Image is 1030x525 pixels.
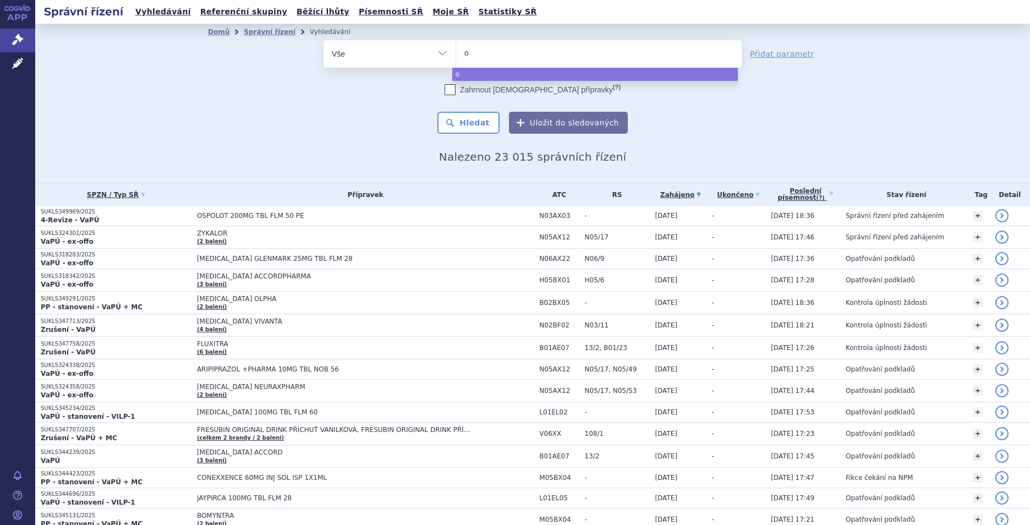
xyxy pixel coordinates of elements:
[711,430,714,437] span: -
[197,494,472,502] span: JAYPIRCA 100MG TBL FLM 28
[41,318,191,325] p: SUKLS347713/2025
[655,474,677,482] span: [DATE]
[197,365,472,373] span: ARIPIPRAZOL +PHARMA 10MG TBL NOB 56
[539,299,579,307] span: B02BX05
[995,341,1009,354] a: detail
[655,452,677,460] span: [DATE]
[35,4,132,19] h2: Správní řízení
[539,494,579,502] span: L01EL05
[41,326,96,333] strong: Zrušení - VaPÚ
[208,28,229,36] a: Domů
[995,491,1009,505] a: detail
[995,319,1009,332] a: detail
[771,255,814,262] span: [DATE] 17:36
[539,430,579,437] span: V06XX
[41,370,94,378] strong: VaPÚ - ex-offo
[771,183,840,206] a: Poslednípísemnost(?)
[711,474,714,482] span: -
[846,452,915,460] span: Opatřování podkladů
[973,232,983,242] a: +
[197,304,227,310] a: (2 balení)
[41,478,143,486] strong: PP - stanovení - VaPÚ + MC
[585,233,650,241] span: N05/17
[817,195,825,201] abbr: (?)
[655,212,677,220] span: [DATE]
[41,404,191,412] p: SUKLS345234/2025
[771,321,814,329] span: [DATE] 18:21
[41,238,94,245] strong: VaPÚ - ex-offo
[41,362,191,369] p: SUKLS324338/2025
[310,24,365,40] li: Vyhledávání
[197,435,284,441] a: (celkem 2 brandy / 2 balení)
[711,233,714,241] span: -
[973,298,983,308] a: +
[41,281,94,288] strong: VaPÚ - ex-offo
[41,499,135,506] strong: VaPÚ - stanovení - VILP-1
[539,516,579,523] span: M05BX04
[197,238,227,244] a: (2 balení)
[711,276,714,284] span: -
[711,516,714,523] span: -
[711,255,714,262] span: -
[539,276,579,284] span: H05BX01
[973,386,983,396] a: +
[995,296,1009,309] a: detail
[973,254,983,264] a: +
[846,387,915,395] span: Opatřování podkladů
[711,365,714,373] span: -
[197,255,472,262] span: [MEDICAL_DATA] GLENMARK 25MG TBL FLM 28
[995,384,1009,397] a: detail
[973,275,983,285] a: +
[197,512,472,519] span: BOMYNTRA
[132,4,194,19] a: Vyhledávání
[197,457,227,463] a: (3 balení)
[995,231,1009,244] a: detail
[539,255,579,262] span: N06AX22
[585,276,650,284] span: H05/6
[750,48,814,59] a: Přidat parametr
[846,474,913,482] span: Fikce čekání na NPM
[995,450,1009,463] a: detail
[41,512,191,519] p: SUKLS345131/2025
[655,365,677,373] span: [DATE]
[771,299,814,307] span: [DATE] 18:36
[655,233,677,241] span: [DATE]
[585,474,650,482] span: -
[973,451,983,461] a: +
[585,408,650,416] span: -
[771,276,814,284] span: [DATE] 17:28
[293,4,353,19] a: Běžící lhůty
[41,457,60,464] strong: VaPÚ
[973,211,983,221] a: +
[509,112,628,134] button: Uložit do sledovaných
[711,452,714,460] span: -
[846,430,915,437] span: Opatřování podkladů
[539,233,579,241] span: N05AX12
[475,4,540,19] a: Statistiky SŘ
[197,408,472,416] span: [MEDICAL_DATA] 100MG TBL FLM 60
[41,470,191,478] p: SUKLS344423/2025
[41,490,191,498] p: SUKLS344696/2025
[197,383,472,391] span: [MEDICAL_DATA] NEURAXPHARM
[197,426,472,434] span: FRESUBIN ORIGINAL DRINK PŘÍCHUŤ VANILKOVÁ, FRESUBIN ORIGINAL DRINK PŘÍCHUŤ ČOKOLÁDOVÁ
[585,344,650,352] span: 13/2, B01/23
[973,320,983,330] a: +
[711,408,714,416] span: -
[41,295,191,303] p: SUKLS349291/2025
[973,429,983,439] a: +
[973,473,983,483] a: +
[711,299,714,307] span: -
[655,494,677,502] span: [DATE]
[771,365,814,373] span: [DATE] 17:25
[846,516,915,523] span: Opatřování podkladů
[655,299,677,307] span: [DATE]
[585,321,650,329] span: N03/11
[613,84,621,91] abbr: (?)
[437,112,500,134] button: Hledat
[655,276,677,284] span: [DATE]
[846,255,915,262] span: Opatřování podkladů
[539,212,579,220] span: N03AX03
[452,68,738,81] li: o
[41,229,191,237] p: SUKLS324301/2025
[973,493,983,503] a: +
